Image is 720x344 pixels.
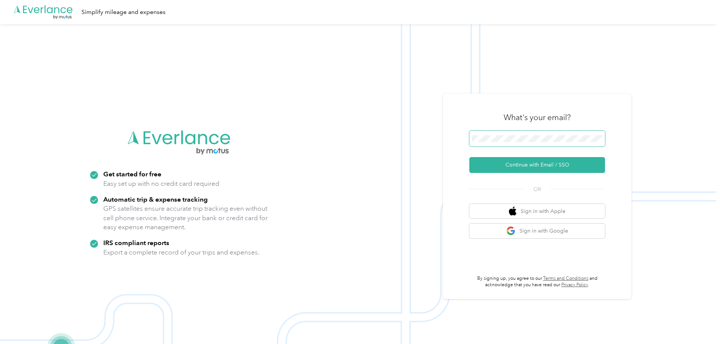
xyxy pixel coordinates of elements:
[103,179,219,188] p: Easy set up with no credit card required
[469,224,605,238] button: google logoSign in with Google
[103,204,268,232] p: GPS satellites ensure accurate trip tracking even without cell phone service. Integrate your bank...
[103,239,169,247] strong: IRS compliant reports
[561,282,588,288] a: Privacy Policy
[469,275,605,288] p: By signing up, you agree to our and acknowledge that you have read our .
[469,157,605,173] button: Continue with Email / SSO
[103,195,208,203] strong: Automatic trip & expense tracking
[509,207,516,216] img: apple logo
[103,170,161,178] strong: Get started for free
[81,8,165,17] div: Simplify mileage and expenses
[103,248,259,257] p: Export a complete record of your trips and expenses.
[504,112,571,123] h3: What's your email?
[506,226,516,236] img: google logo
[469,204,605,219] button: apple logoSign in with Apple
[543,276,588,281] a: Terms and Conditions
[524,185,550,193] span: OR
